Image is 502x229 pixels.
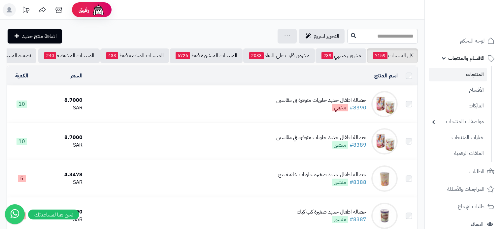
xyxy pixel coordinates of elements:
[39,208,83,216] div: 2.6100
[429,68,487,81] a: المنتجات
[22,32,57,40] span: اضافة منتج جديد
[332,179,348,186] span: منشور
[371,128,398,155] img: حصالة اطفال حديد حلويات متوفرة في مقاسين
[350,215,366,223] a: #8387
[249,52,264,59] span: 2033
[373,52,387,59] span: 7159
[350,104,366,112] a: #8390
[92,3,105,16] img: ai-face.png
[8,29,62,43] a: اضافة منتج جديد
[39,134,83,141] div: 8.7000
[299,29,345,43] a: التحرير لسريع
[447,185,485,194] span: المراجعات والأسئلة
[471,219,484,229] span: العملاء
[460,36,485,45] span: لوحة التحكم
[17,3,34,18] a: تحديثات المنصة
[321,52,333,59] span: 239
[39,179,83,186] div: SAR
[17,100,27,108] span: 10
[39,171,83,179] div: 4.3478
[429,33,498,49] a: لوحة التحكم
[276,97,366,104] div: حصالة اطفال حديد حلويات متوفرة في مقاسين
[457,5,496,19] img: logo-2.png
[39,141,83,149] div: SAR
[429,181,498,197] a: المراجعات والأسئلة
[39,104,83,112] div: SAR
[106,52,118,59] span: 433
[39,97,83,104] div: 8.7000
[332,141,348,149] span: منشور
[278,171,366,179] div: حصالة اطفال حديد صغيرة حلويات خلفية بيج
[38,48,100,63] a: المنتجات المخفضة240
[332,216,348,223] span: منشور
[429,115,487,129] a: مواصفات المنتجات
[332,104,348,111] span: مخفي
[429,83,487,97] a: الأقسام
[458,202,485,211] span: طلبات الإرجاع
[374,72,398,80] a: اسم المنتج
[429,99,487,113] a: الماركات
[276,134,366,141] div: حصالة اطفال حديد حلويات متوفرة في مقاسين
[18,175,26,182] span: 5
[429,146,487,160] a: الملفات الرقمية
[429,164,498,180] a: الطلبات
[367,48,418,63] a: كل المنتجات7159
[314,32,339,40] span: التحرير لسريع
[350,141,366,149] a: #8389
[371,91,398,117] img: حصالة اطفال حديد حلويات متوفرة في مقاسين
[371,165,398,192] img: حصالة اطفال حديد صغيرة حلويات خلفية بيج
[170,48,243,63] a: المنتجات المنشورة فقط6726
[316,48,366,63] a: مخزون منتهي239
[469,167,485,176] span: الطلبات
[79,6,89,14] span: رفيق
[297,208,366,216] div: حصالة اطفال حديد صغيرة كب كيك
[429,199,498,215] a: طلبات الإرجاع
[350,178,366,186] a: #8388
[371,203,398,229] img: حصالة اطفال حديد صغيرة كب كيك
[243,48,315,63] a: مخزون قارب على النفاذ2033
[429,130,487,145] a: خيارات المنتجات
[70,72,83,80] a: السعر
[15,72,28,80] a: الكمية
[44,52,56,59] span: 240
[100,48,169,63] a: المنتجات المخفية فقط433
[176,52,190,59] span: 6726
[448,54,485,63] span: الأقسام والمنتجات
[17,138,27,145] span: 10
